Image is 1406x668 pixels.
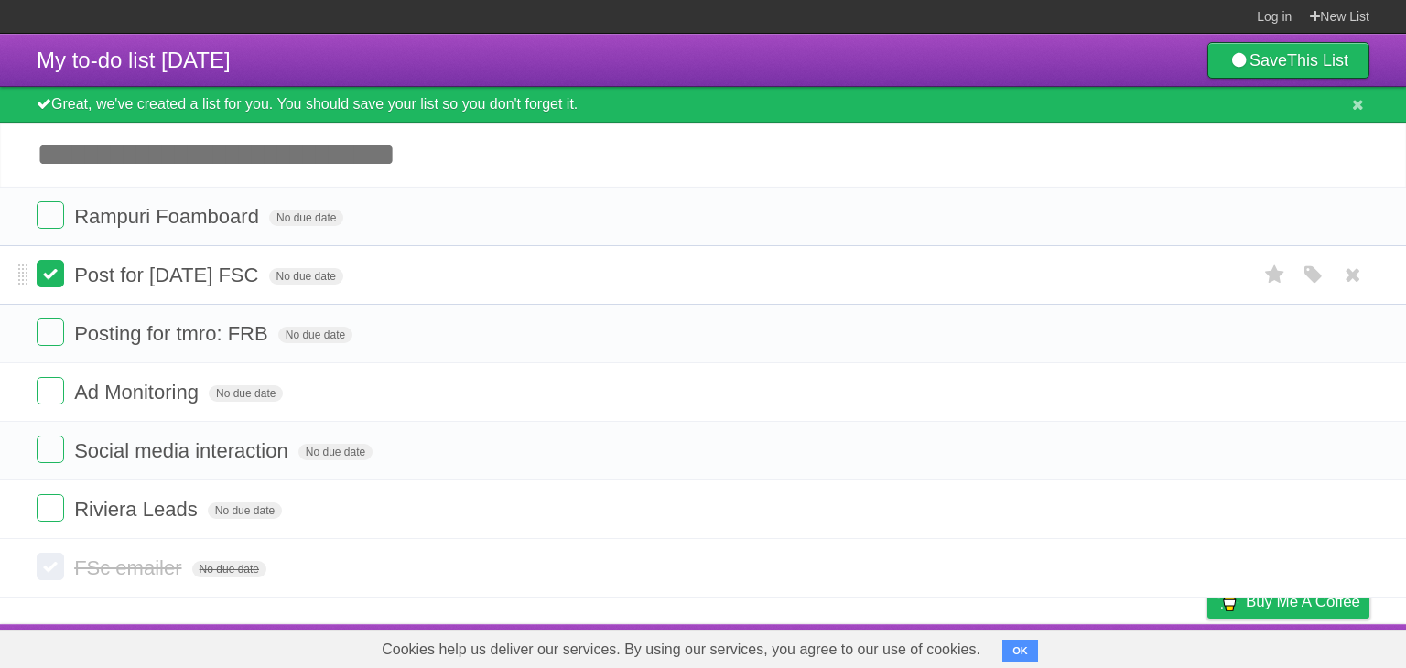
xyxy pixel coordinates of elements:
span: Buy me a coffee [1246,586,1360,618]
a: Suggest a feature [1254,629,1369,663]
label: Done [37,377,64,404]
label: Done [37,260,64,287]
label: Done [37,318,64,346]
span: No due date [278,327,352,343]
a: SaveThis List [1207,42,1369,79]
span: My to-do list [DATE] [37,48,231,72]
label: Done [37,494,64,522]
a: Terms [1121,629,1162,663]
span: No due date [298,444,373,460]
a: Developers [1024,629,1098,663]
span: Cookies help us deliver our services. By using our services, you agree to our use of cookies. [363,631,999,668]
label: Done [37,436,64,463]
span: FSc emailer [74,556,186,579]
span: No due date [269,210,343,226]
span: Posting for tmro: FRB [74,322,273,345]
span: No due date [208,502,282,519]
label: Star task [1258,260,1292,290]
span: Ad Monitoring [74,381,203,404]
span: No due date [269,268,343,285]
span: Social media interaction [74,439,293,462]
span: No due date [192,561,266,577]
span: Post for [DATE] FSC [74,264,263,286]
a: Buy me a coffee [1207,585,1369,619]
label: Done [37,201,64,229]
a: Privacy [1184,629,1231,663]
a: About [964,629,1002,663]
b: This List [1287,51,1348,70]
img: Buy me a coffee [1217,586,1241,617]
span: No due date [209,385,283,402]
button: OK [1002,640,1038,662]
span: Riviera Leads [74,498,202,521]
label: Done [37,553,64,580]
span: Rampuri Foamboard [74,205,264,228]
